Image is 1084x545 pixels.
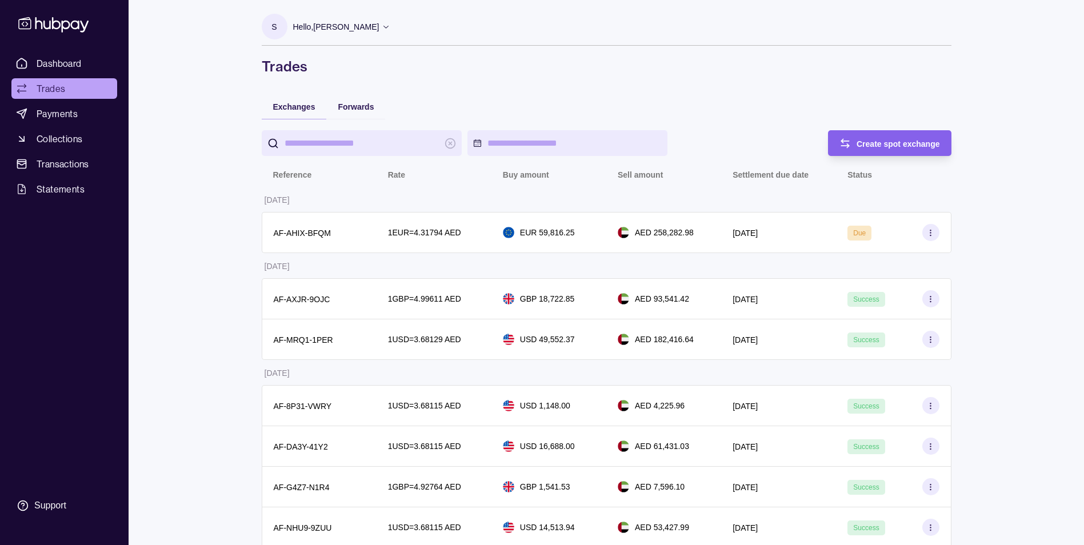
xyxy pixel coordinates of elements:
[271,21,277,33] p: S
[618,440,629,452] img: ae
[388,292,461,305] p: 1 GBP = 4.99611 AED
[503,522,514,533] img: us
[274,295,330,304] p: AF-AXJR-9OJC
[635,440,689,452] p: AED 61,431.03
[853,483,879,491] span: Success
[853,229,866,237] span: Due
[635,480,685,493] p: AED 7,596.10
[733,523,758,532] p: [DATE]
[618,227,629,238] img: ae
[37,182,85,196] span: Statements
[274,335,333,344] p: AF-MRQ1-1PER
[520,440,575,452] p: USD 16,688.00
[733,483,758,492] p: [DATE]
[853,402,879,410] span: Success
[733,229,758,238] p: [DATE]
[11,103,117,124] a: Payments
[11,494,117,518] a: Support
[503,400,514,411] img: us
[273,170,312,179] p: Reference
[853,524,879,532] span: Success
[635,333,694,346] p: AED 182,416.64
[11,154,117,174] a: Transactions
[520,399,570,412] p: USD 1,148.00
[733,402,758,411] p: [DATE]
[388,440,461,452] p: 1 USD = 3.68115 AED
[388,170,405,179] p: Rate
[503,170,549,179] p: Buy amount
[265,262,290,271] p: [DATE]
[635,292,689,305] p: AED 93,541.42
[618,293,629,304] img: ae
[520,480,570,493] p: GBP 1,541.53
[338,102,374,111] span: Forwards
[733,170,809,179] p: Settlement due date
[11,179,117,199] a: Statements
[11,53,117,74] a: Dashboard
[37,57,82,70] span: Dashboard
[265,195,290,205] p: [DATE]
[847,170,872,179] p: Status
[388,226,461,239] p: 1 EUR = 4.31794 AED
[37,157,89,171] span: Transactions
[285,130,439,156] input: search
[11,129,117,149] a: Collections
[503,227,514,238] img: eu
[34,499,66,512] div: Support
[388,399,461,412] p: 1 USD = 3.68115 AED
[733,442,758,451] p: [DATE]
[520,333,575,346] p: USD 49,552.37
[265,368,290,378] p: [DATE]
[293,21,379,33] p: Hello, [PERSON_NAME]
[520,521,575,534] p: USD 14,513.94
[262,57,951,75] h1: Trades
[853,443,879,451] span: Success
[618,400,629,411] img: ae
[503,481,514,492] img: gb
[635,226,694,239] p: AED 258,282.98
[274,523,332,532] p: AF-NHU9-9ZUU
[388,521,461,534] p: 1 USD = 3.68115 AED
[520,226,575,239] p: EUR 59,816.25
[503,440,514,452] img: us
[274,229,331,238] p: AF-AHIX-BFQM
[388,480,461,493] p: 1 GBP = 4.92764 AED
[37,82,65,95] span: Trades
[618,522,629,533] img: ae
[388,333,461,346] p: 1 USD = 3.68129 AED
[635,399,685,412] p: AED 4,225.96
[274,483,330,492] p: AF-G4Z7-N1R4
[37,132,82,146] span: Collections
[733,295,758,304] p: [DATE]
[635,521,689,534] p: AED 53,427.99
[503,293,514,304] img: gb
[618,170,663,179] p: Sell amount
[274,402,332,411] p: AF-8P31-VWRY
[11,78,117,99] a: Trades
[273,102,315,111] span: Exchanges
[733,335,758,344] p: [DATE]
[520,292,574,305] p: GBP 18,722.85
[37,107,78,121] span: Payments
[274,442,328,451] p: AF-DA3Y-41Y2
[853,336,879,344] span: Success
[503,334,514,345] img: us
[857,139,940,149] span: Create spot exchange
[828,130,951,156] button: Create spot exchange
[853,295,879,303] span: Success
[618,481,629,492] img: ae
[618,334,629,345] img: ae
